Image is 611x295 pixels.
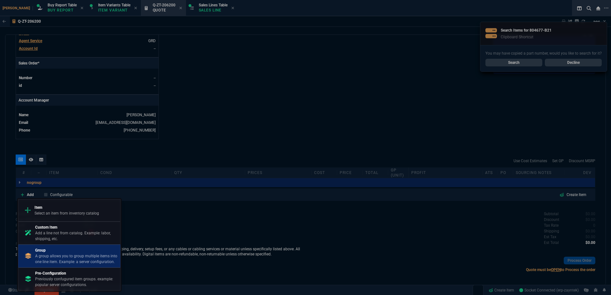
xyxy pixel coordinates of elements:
p: Custom Item [35,224,118,230]
p: Item [35,205,99,210]
p: Previously confugured item groups. example: popular server configurations. [35,276,118,288]
p: Add a line not from catalog. Example: labor, shipping, etc. [35,230,118,242]
p: Group [35,247,118,253]
p: A group allows you to group multiple items into one line item. Example: a server configuration. [35,253,118,265]
p: Pre-Configuration [35,270,118,276]
p: Select an item from inventory catalog [35,210,99,216]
